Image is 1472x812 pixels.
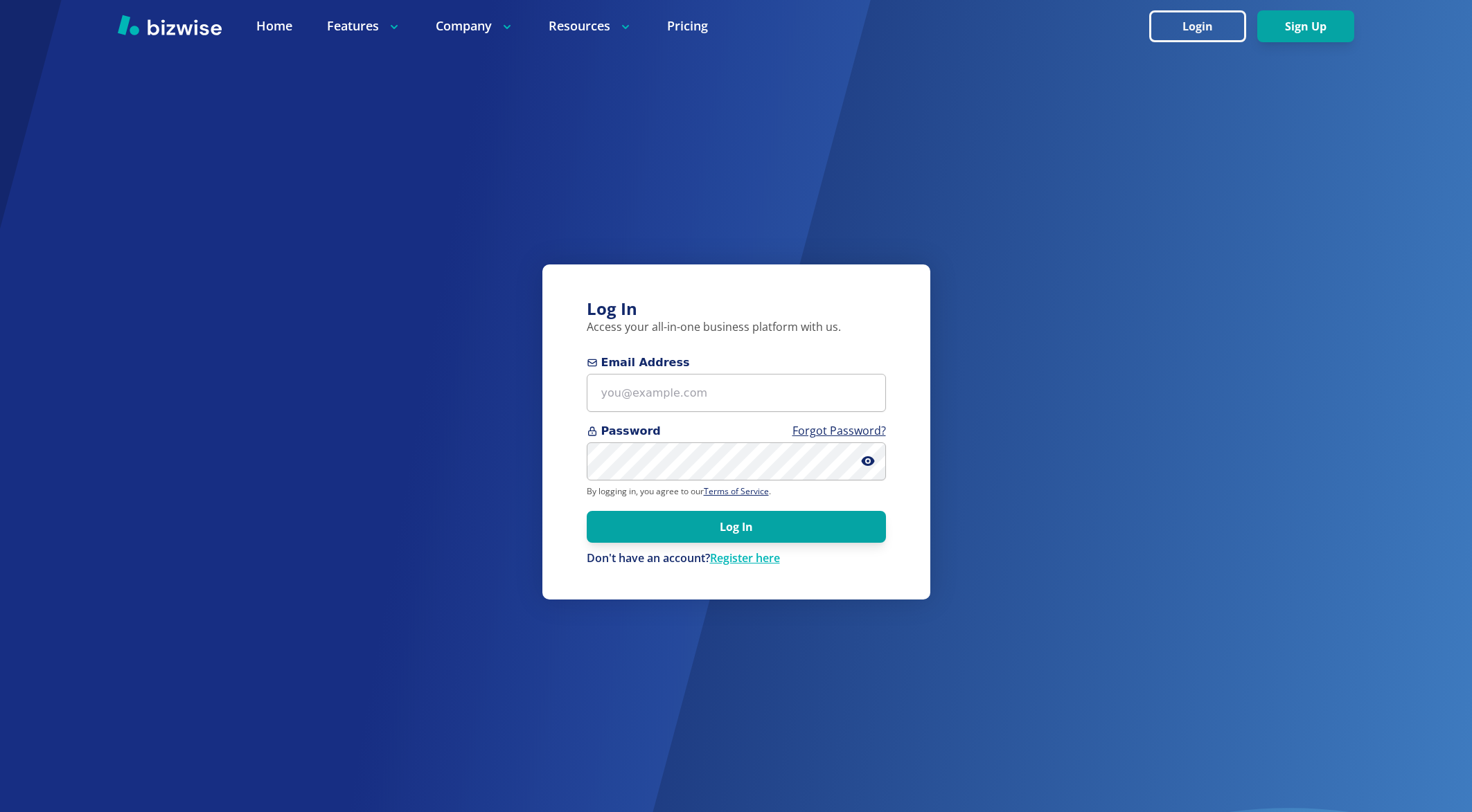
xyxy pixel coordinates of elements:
span: Password [587,423,886,440]
button: Log In [587,511,886,543]
p: Features [327,17,401,35]
span: Email Address [587,354,886,371]
a: Home [256,17,292,35]
img: Bizwise Logo [118,15,222,35]
p: Don't have an account? [587,551,886,566]
a: Pricing [667,17,708,35]
button: Sign Up [1257,10,1354,42]
p: Access your all-in-one business platform with us. [587,320,886,335]
a: Forgot Password? [792,423,886,438]
p: Resources [549,17,632,35]
a: Register here [710,550,780,566]
a: Sign Up [1257,20,1354,33]
div: Don't have an account?Register here [587,551,886,566]
a: Terms of Service [704,485,769,497]
h3: Log In [587,298,886,321]
a: Login [1149,20,1257,33]
p: Company [436,17,514,35]
input: you@example.com [587,374,886,412]
button: Login [1149,10,1246,42]
p: By logging in, you agree to our . [587,486,886,497]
